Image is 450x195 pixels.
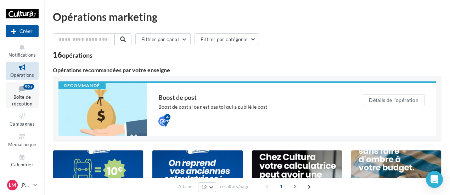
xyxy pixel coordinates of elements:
[9,52,36,58] span: Notifications
[195,33,259,45] button: Filtrer par catégorie
[6,151,39,169] a: Calendrier
[11,162,33,167] span: Calendrier
[178,183,194,190] span: Afficher
[135,33,191,45] button: Filtrer par canal
[12,94,32,107] span: Boîte de réception
[62,52,92,58] div: opérations
[6,82,39,108] a: Boîte de réception99+
[198,182,216,192] button: 12
[6,25,39,37] div: Nouvelle campagne
[23,84,34,90] div: 99+
[8,142,36,147] span: Médiathèque
[9,182,16,189] span: LM
[201,184,207,190] span: 12
[6,42,39,59] button: Notifications
[53,51,92,59] div: 16
[10,121,35,127] span: Campagnes
[6,62,39,79] a: Opérations
[6,178,39,192] a: LM [PERSON_NAME]
[426,171,443,188] div: Open Intercom Messenger
[220,183,249,190] span: résultats/page
[58,83,106,89] div: Recommandé
[6,111,39,128] a: Campagnes
[6,131,39,149] a: Médiathèque
[6,25,39,37] button: Créer
[363,94,424,106] button: Détails de l'opération
[53,67,441,73] div: Opérations recommandées par votre enseigne
[53,11,441,22] div: Opérations marketing
[10,72,34,78] span: Opérations
[164,114,170,120] div: 4
[21,182,30,189] p: [PERSON_NAME]
[158,94,334,101] div: Boost de post
[276,181,287,192] span: 1
[289,181,301,192] span: 2
[158,103,334,110] div: Boost de post si ce n'est pas toi qui a publié le post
